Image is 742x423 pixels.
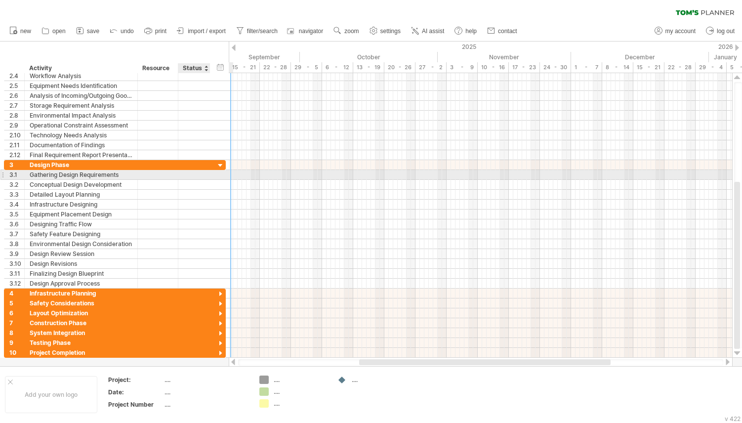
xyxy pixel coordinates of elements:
div: Date: [108,388,163,396]
div: Documentation of Findings [30,140,132,150]
div: Gathering Design Requirements [30,170,132,179]
div: Design Approval Process [30,279,132,288]
span: import / export [188,28,226,35]
div: Conceptual Design Development [30,180,132,189]
div: 10 [9,348,24,357]
div: 3.3 [9,190,24,199]
div: Storage Requirement Analysis [30,101,132,110]
span: filter/search [247,28,278,35]
div: 2.11 [9,140,24,150]
span: help [465,28,477,35]
div: Workflow Analysis [30,71,132,81]
div: 3 [9,160,24,169]
div: September 2025 [166,52,300,62]
div: 2.7 [9,101,24,110]
div: 3.2 [9,180,24,189]
div: 2.9 [9,121,24,130]
div: .... [274,387,328,396]
div: 3.7 [9,229,24,239]
a: import / export [174,25,229,38]
span: print [155,28,166,35]
div: 3.10 [9,259,24,268]
div: 8 [9,328,24,338]
div: Design Review Session [30,249,132,258]
a: navigator [286,25,326,38]
span: open [52,28,66,35]
div: .... [274,376,328,384]
div: Status [183,63,205,73]
span: settings [380,28,401,35]
span: contact [498,28,517,35]
div: 17 - 23 [509,62,540,73]
div: 4 [9,289,24,298]
div: Environmental Design Consideration [30,239,132,249]
a: filter/search [234,25,281,38]
div: .... [165,376,247,384]
div: 2.8 [9,111,24,120]
div: Layout Optimization [30,308,132,318]
div: November 2025 [438,52,571,62]
div: 9 [9,338,24,347]
a: AI assist [409,25,447,38]
div: 3.8 [9,239,24,249]
div: 3.1 [9,170,24,179]
div: 3.11 [9,269,24,278]
a: log out [703,25,738,38]
a: print [142,25,169,38]
div: Infrastructure Designing [30,200,132,209]
div: Analysis of Incoming/Outgoing Goods [30,91,132,100]
div: 3 - 9 [447,62,478,73]
a: settings [367,25,404,38]
div: .... [352,376,406,384]
div: 5 [9,298,24,308]
div: 3.6 [9,219,24,229]
div: Construction Phase [30,318,132,328]
div: Design Revisions [30,259,132,268]
div: System Integration [30,328,132,338]
div: Infrastructure Planning [30,289,132,298]
div: 8 - 14 [602,62,633,73]
a: undo [107,25,137,38]
div: Technology Needs Analysis [30,130,132,140]
div: October 2025 [300,52,438,62]
div: .... [165,400,247,409]
div: 2.4 [9,71,24,81]
span: new [20,28,31,35]
span: navigator [299,28,323,35]
a: contact [485,25,520,38]
div: Design Phase [30,160,132,169]
div: .... [165,388,247,396]
span: zoom [344,28,359,35]
div: Project: [108,376,163,384]
a: open [39,25,69,38]
div: 7 [9,318,24,328]
div: Equipment Needs Identification [30,81,132,90]
div: 6 - 12 [322,62,353,73]
div: .... [274,399,328,408]
a: help [452,25,480,38]
span: AI assist [422,28,444,35]
div: Environmental Impact Analysis [30,111,132,120]
div: 10 - 16 [478,62,509,73]
span: my account [665,28,696,35]
div: Add your own logo [5,376,97,413]
div: 22 - 28 [664,62,696,73]
div: Project Completion [30,348,132,357]
div: Operational Constraint Assessment [30,121,132,130]
div: 24 - 30 [540,62,571,73]
span: save [87,28,99,35]
div: 3.9 [9,249,24,258]
span: undo [121,28,134,35]
div: 20 - 26 [384,62,415,73]
a: my account [652,25,699,38]
div: 3.4 [9,200,24,209]
a: zoom [331,25,362,38]
div: Final Requirement Report Presentation [30,150,132,160]
div: Detailed Layout Planning [30,190,132,199]
span: log out [717,28,735,35]
div: 3.5 [9,210,24,219]
div: v 422 [725,415,741,423]
div: Activity [29,63,132,73]
div: 2.10 [9,130,24,140]
div: 1 - 7 [571,62,602,73]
